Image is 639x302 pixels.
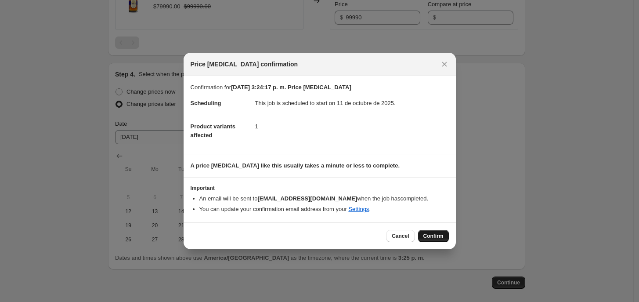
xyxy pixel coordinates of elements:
[231,84,351,91] b: [DATE] 3:24:17 p. m. Price [MEDICAL_DATA]
[255,115,449,138] dd: 1
[191,162,400,169] b: A price [MEDICAL_DATA] like this usually takes a minute or less to complete.
[257,195,357,202] b: [EMAIL_ADDRESS][DOMAIN_NAME]
[348,206,369,212] a: Settings
[423,233,444,240] span: Confirm
[199,205,449,214] li: You can update your confirmation email address from your .
[191,123,236,138] span: Product variants affected
[199,194,449,203] li: An email will be sent to when the job has completed .
[191,83,449,92] p: Confirmation for
[418,230,449,242] button: Confirm
[255,92,449,115] dd: This job is scheduled to start on 11 de octubre de 2025.
[191,60,298,69] span: Price [MEDICAL_DATA] confirmation
[386,230,414,242] button: Cancel
[392,233,409,240] span: Cancel
[191,185,449,192] h3: Important
[191,100,221,106] span: Scheduling
[438,58,451,70] button: Close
